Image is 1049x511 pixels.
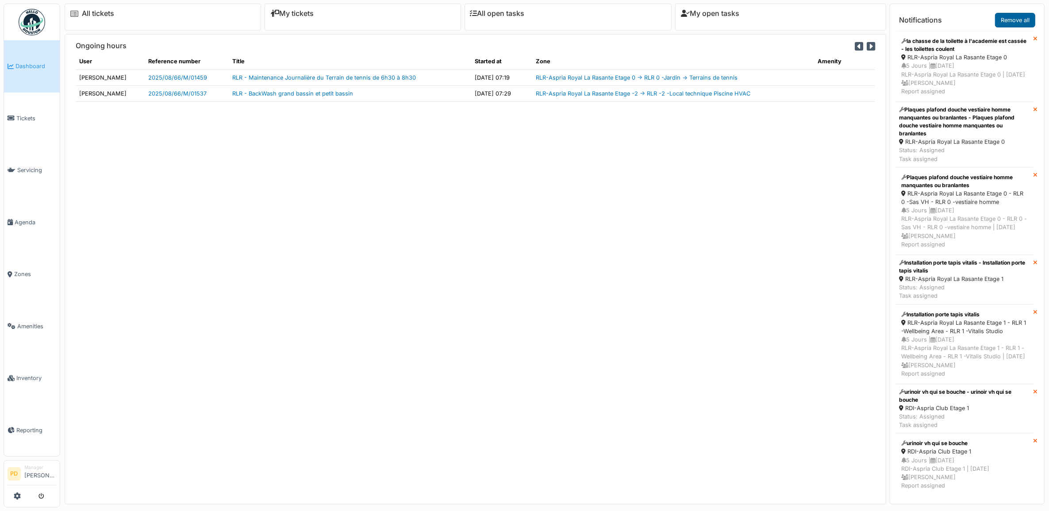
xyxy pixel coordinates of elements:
[901,206,1027,249] div: 5 Jours | [DATE] RLR-Aspria Royal La Rasante Etage 0 - RLR 0 -Sas VH - RLR 0 -vestiaire homme | [...
[995,13,1035,27] a: Remove all
[901,456,1027,490] div: 5 Jours | [DATE] RDI-Aspria Club Etage 1 | [DATE] [PERSON_NAME] Report assigned
[4,92,60,145] a: Tickets
[899,412,1030,429] div: Status: Assigned Task assigned
[232,74,416,81] a: RLR - Maintenance Journalière du Terrain de tennis de 6h30 à 8h30
[899,275,1030,283] div: RLR-Aspria Royal La Rasante Etage 1
[4,404,60,457] a: Reporting
[895,304,1033,384] a: Installation porte tapis vitalis RLR-Aspria Royal La Rasante Etage 1 - RLR 1 -Wellbeing Area - RL...
[901,61,1027,96] div: 5 Jours | [DATE] RLR-Aspria Royal La Rasante Etage 0 | [DATE] [PERSON_NAME] Report assigned
[895,102,1033,167] a: Plaques plafond douche vestiaire homme manquantes ou branlantes - Plaques plafond douche vestiair...
[24,464,56,483] li: [PERSON_NAME]
[901,319,1027,335] div: RLR-Aspria Royal La Rasante Etage 1 - RLR 1 -Wellbeing Area - RLR 1 -Vitalis Studio
[899,404,1030,412] div: RDI-Aspria Club Etage 1
[17,166,56,174] span: Servicing
[901,53,1027,61] div: RLR-Aspria Royal La Rasante Etage 0
[895,384,1033,434] a: urinoir vh qui se bouche - urinoir vh qui se bouche RDI-Aspria Club Etage 1 Status: AssignedTask ...
[76,42,127,50] h6: Ongoing hours
[145,54,229,69] th: Reference number
[899,283,1030,300] div: Status: Assigned Task assigned
[4,40,60,92] a: Dashboard
[4,196,60,249] a: Agenda
[899,388,1030,404] div: urinoir vh qui se bouche - urinoir vh qui se bouche
[901,173,1027,189] div: Plaques plafond douche vestiaire homme manquantes ou branlantes
[4,248,60,300] a: Zones
[681,9,739,18] a: My open tasks
[895,167,1033,255] a: Plaques plafond douche vestiaire homme manquantes ou branlantes RLR-Aspria Royal La Rasante Etage...
[8,467,21,480] li: PD
[16,374,56,382] span: Inventory
[8,464,56,485] a: PD Manager[PERSON_NAME]
[472,54,532,69] th: Started at
[4,144,60,196] a: Servicing
[895,433,1033,496] a: urinoir vh qui se bouche RDI-Aspria Club Etage 1 5 Jours |[DATE]RDI-Aspria Club Etage 1 | [DATE] ...
[472,69,532,85] td: [DATE] 07:19
[901,189,1027,206] div: RLR-Aspria Royal La Rasante Etage 0 - RLR 0 -Sas VH - RLR 0 -vestiaire homme
[4,352,60,404] a: Inventory
[82,9,114,18] a: All tickets
[24,464,56,471] div: Manager
[536,90,750,97] a: RLR-Aspria Royal La Rasante Etage -2 -> RLR -2 -Local technique Piscine HVAC
[899,106,1030,138] div: Plaques plafond douche vestiaire homme manquantes ou branlantes - Plaques plafond douche vestiair...
[901,311,1027,319] div: Installation porte tapis vitalis
[901,335,1027,378] div: 5 Jours | [DATE] RLR-Aspria Royal La Rasante Etage 1 - RLR 1 -Wellbeing Area - RLR 1 -Vitalis Stu...
[76,69,145,85] td: [PERSON_NAME]
[15,218,56,227] span: Agenda
[14,270,56,278] span: Zones
[899,146,1030,163] div: Status: Assigned Task assigned
[76,85,145,101] td: [PERSON_NAME]
[232,90,353,97] a: RLR - BackWash grand bassin et petit bassin
[149,74,207,81] a: 2025/08/66/M/01459
[472,85,532,101] td: [DATE] 07:29
[895,31,1033,102] a: la chasse de la toilette à l'academie est cassée - les toilettes coulent RLR-Aspria Royal La Rasa...
[270,9,314,18] a: My tickets
[16,426,56,434] span: Reporting
[899,138,1030,146] div: RLR-Aspria Royal La Rasante Etage 0
[16,114,56,123] span: Tickets
[532,54,815,69] th: Zone
[229,54,471,69] th: Title
[899,259,1030,275] div: Installation porte tapis vitalis - Installation porte tapis vitalis
[470,9,525,18] a: All open tasks
[149,90,207,97] a: 2025/08/66/M/01537
[901,37,1027,53] div: la chasse de la toilette à l'academie est cassée - les toilettes coulent
[895,255,1033,304] a: Installation porte tapis vitalis - Installation porte tapis vitalis RLR-Aspria Royal La Rasante E...
[536,74,738,81] a: RLR-Aspria Royal La Rasante Etage 0 -> RLR 0 -Jardin -> Terrains de tennis
[17,322,56,330] span: Amenities
[901,447,1027,456] div: RDI-Aspria Club Etage 1
[79,58,92,65] span: translation missing: en.shared.user
[4,300,60,353] a: Amenities
[899,16,942,24] h6: Notifications
[901,439,1027,447] div: urinoir vh qui se bouche
[15,62,56,70] span: Dashboard
[19,9,45,35] img: Badge_color-CXgf-gQk.svg
[815,54,875,69] th: Amenity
